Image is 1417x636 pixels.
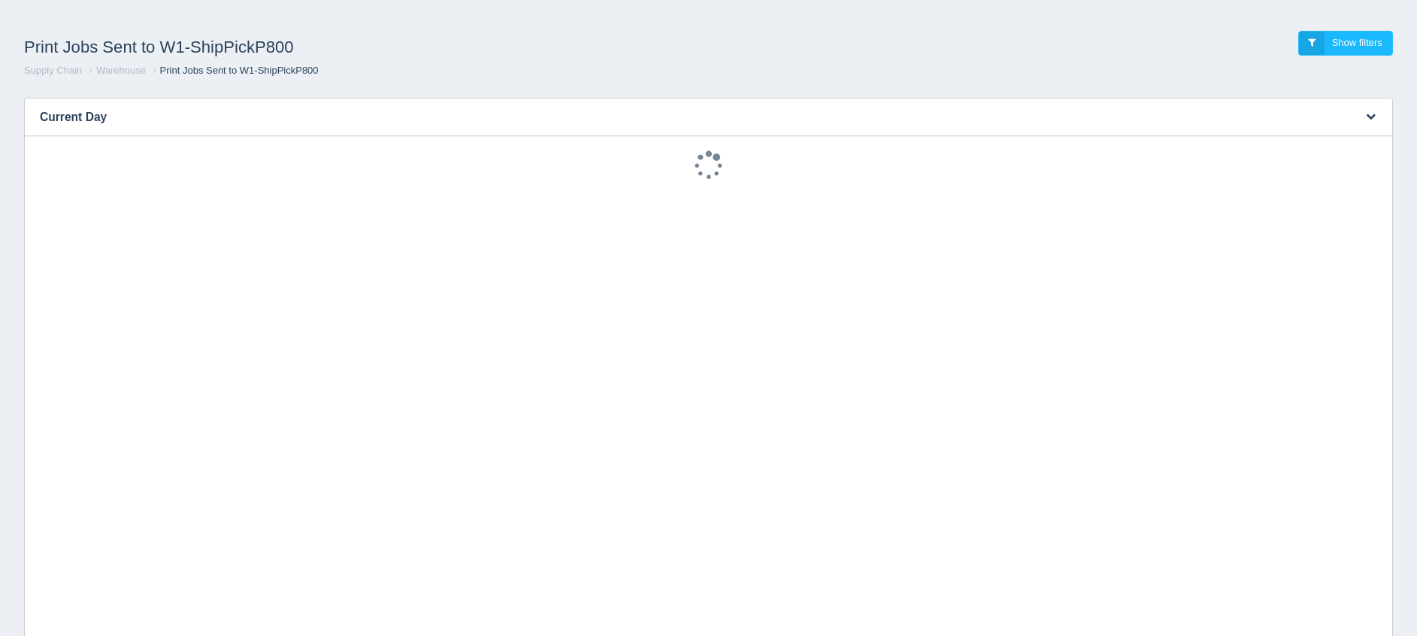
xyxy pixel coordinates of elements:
li: Print Jobs Sent to W1-ShipPickP800 [149,64,319,78]
span: Show filters [1332,37,1382,48]
a: Warehouse [96,65,146,76]
h3: Current Day [25,98,1346,136]
a: Show filters [1298,31,1393,56]
h1: Print Jobs Sent to W1-ShipPickP800 [24,31,709,64]
a: Supply Chain [24,65,82,76]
